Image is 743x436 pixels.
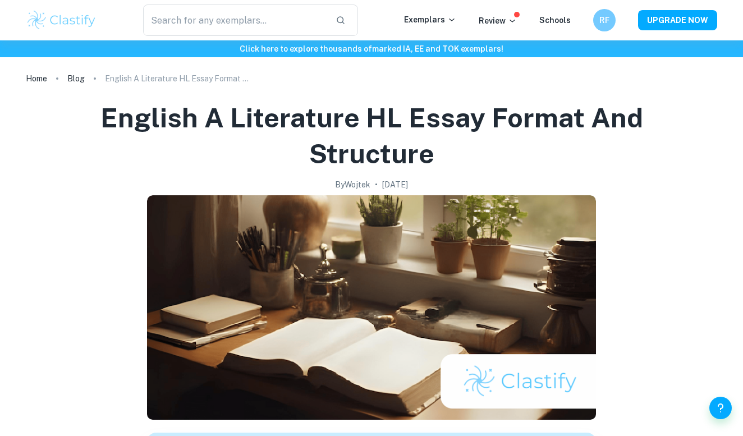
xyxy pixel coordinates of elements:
img: Clastify logo [26,9,97,31]
h2: By Wojtek [335,178,370,191]
a: Blog [67,71,85,86]
p: English A Literature HL Essay Format and Structure [105,72,251,85]
h6: Click here to explore thousands of marked IA, EE and TOK exemplars ! [2,43,741,55]
img: English A Literature HL Essay Format and Structure cover image [147,195,596,420]
h1: English A Literature HL Essay Format and Structure [39,100,704,172]
p: Exemplars [404,13,456,26]
input: Search for any exemplars... [143,4,327,36]
button: Help and Feedback [709,397,732,419]
p: Review [479,15,517,27]
h2: [DATE] [382,178,408,191]
button: UPGRADE NOW [638,10,717,30]
a: Home [26,71,47,86]
p: • [375,178,378,191]
a: Schools [539,16,571,25]
h6: RF [598,14,611,26]
button: RF [593,9,616,31]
